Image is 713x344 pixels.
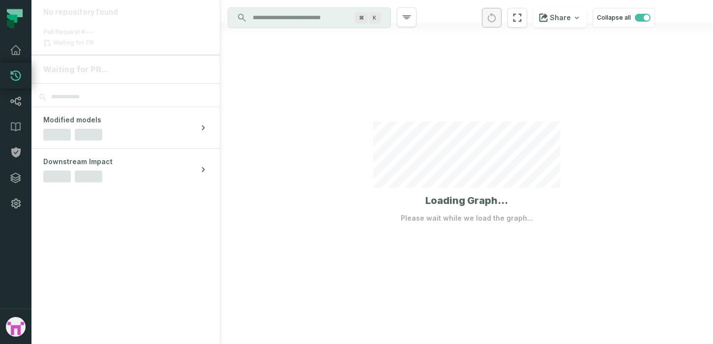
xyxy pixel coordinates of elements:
div: No repository found [43,8,208,17]
span: Modified models [43,115,101,125]
button: Downstream Impact [31,149,220,190]
button: Modified models [31,107,220,148]
h1: Loading Graph... [425,194,508,207]
p: Please wait while we load the graph... [401,213,533,223]
span: Waiting for PR [51,39,96,47]
div: Waiting for PR... [43,63,208,75]
button: Share [533,8,587,28]
span: Pull Request #--- [43,28,94,35]
span: Downstream Impact [43,157,113,167]
button: Collapse all [593,8,655,28]
img: avatar of gabe-cohen-lmnd [6,317,26,337]
span: Press ⌘ + K to focus the search bar [369,12,381,24]
span: Press ⌘ + K to focus the search bar [355,12,368,24]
